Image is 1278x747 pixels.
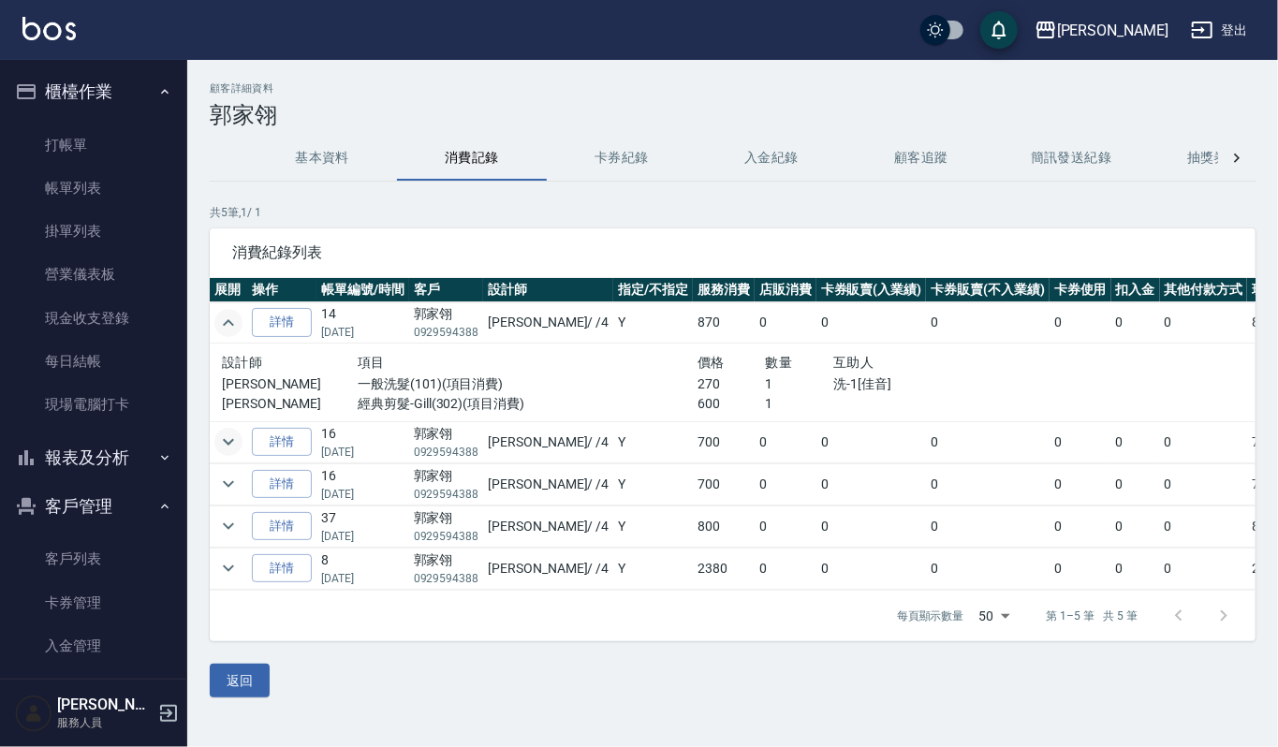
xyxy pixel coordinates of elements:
p: 洗-1[佳音] [833,374,1037,394]
th: 扣入金 [1111,278,1160,302]
td: 0 [926,505,1050,547]
td: 0 [1111,548,1160,589]
td: 0 [1050,505,1111,547]
p: 共 5 筆, 1 / 1 [210,204,1256,221]
span: 消費紀錄列表 [232,243,1233,262]
button: [PERSON_NAME] [1027,11,1176,50]
td: 郭家翎 [409,421,484,462]
th: 卡券販賣(入業績) [816,278,927,302]
td: 0 [926,548,1050,589]
td: 0 [1050,302,1111,344]
button: expand row [214,309,242,337]
p: 經典剪髮-Gill(302)(項目消費) [358,394,698,414]
td: [PERSON_NAME] / /4 [483,302,613,344]
p: 1 [766,374,834,394]
a: 入金管理 [7,624,180,667]
button: 顧客追蹤 [846,136,996,181]
td: 0 [755,548,816,589]
td: Y [613,421,693,462]
td: 0 [1160,548,1248,589]
span: 項目 [358,355,385,370]
button: expand row [214,470,242,498]
th: 操作 [247,278,316,302]
td: 郭家翎 [409,505,484,547]
td: 0 [816,463,927,505]
th: 指定/不指定 [613,278,693,302]
th: 卡券使用 [1050,278,1111,302]
td: 800 [693,505,755,547]
span: 互助人 [833,355,874,370]
th: 卡券販賣(不入業績) [926,278,1050,302]
p: [DATE] [321,528,404,545]
td: 0 [816,548,927,589]
th: 帳單編號/時間 [316,278,409,302]
p: 第 1–5 筆 共 5 筆 [1047,608,1138,624]
td: Y [613,505,693,547]
th: 其他付款方式 [1160,278,1248,302]
td: 0 [755,505,816,547]
td: 郭家翎 [409,548,484,589]
a: 卡券管理 [7,581,180,624]
h3: 郭家翎 [210,102,1256,128]
th: 展開 [210,278,247,302]
td: Y [613,548,693,589]
td: 0 [1111,421,1160,462]
p: [DATE] [321,444,404,461]
div: [PERSON_NAME] [1057,19,1168,42]
a: 詳情 [252,554,312,583]
td: 0 [755,463,816,505]
button: 簡訊發送紀錄 [996,136,1146,181]
td: 0 [755,302,816,344]
td: 0 [926,463,1050,505]
p: 1 [766,394,834,414]
button: 客戶管理 [7,482,180,531]
button: 消費記錄 [397,136,547,181]
td: 0 [1111,302,1160,344]
button: 基本資料 [247,136,397,181]
td: 700 [693,421,755,462]
th: 店販消費 [755,278,816,302]
td: 0 [1160,505,1248,547]
span: 設計師 [222,355,262,370]
td: [PERSON_NAME] / /4 [483,505,613,547]
td: 0 [816,421,927,462]
th: 設計師 [483,278,613,302]
td: 870 [693,302,755,344]
div: 50 [972,591,1017,641]
a: 營業儀表板 [7,253,180,296]
td: 14 [316,302,409,344]
a: 詳情 [252,470,312,499]
td: 0 [1160,421,1248,462]
img: Person [15,695,52,732]
td: [PERSON_NAME] / /4 [483,463,613,505]
td: 0 [755,421,816,462]
button: 登出 [1183,13,1256,48]
p: [DATE] [321,324,404,341]
p: [DATE] [321,486,404,503]
p: 0929594388 [414,444,479,461]
td: 0 [1160,302,1248,344]
p: 0929594388 [414,570,479,587]
p: 0929594388 [414,324,479,341]
td: 16 [316,463,409,505]
button: 卡券紀錄 [547,136,697,181]
button: 入金紀錄 [697,136,846,181]
td: 0 [926,302,1050,344]
td: 0 [1050,463,1111,505]
a: 每日結帳 [7,340,180,383]
p: 服務人員 [57,714,153,731]
a: 詳情 [252,428,312,457]
td: 16 [316,421,409,462]
td: 0 [816,302,927,344]
td: 郭家翎 [409,302,484,344]
button: expand row [214,554,242,582]
td: 0 [1160,463,1248,505]
a: 現場電腦打卡 [7,383,180,426]
td: Y [613,302,693,344]
td: [PERSON_NAME] / /4 [483,548,613,589]
td: 0 [1050,421,1111,462]
a: 掛單列表 [7,210,180,253]
td: 郭家翎 [409,463,484,505]
td: 8 [316,548,409,589]
p: 270 [698,374,766,394]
